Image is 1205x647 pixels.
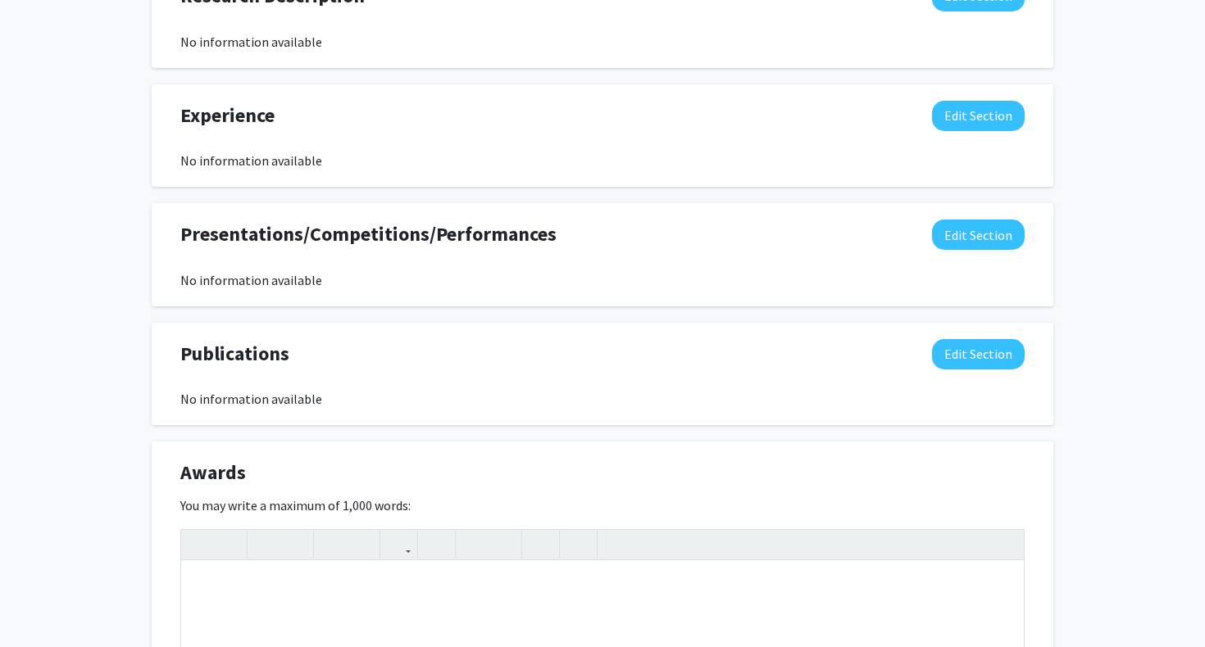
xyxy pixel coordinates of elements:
[564,530,593,559] button: Insert horizontal rule
[214,530,243,559] button: Redo (Ctrl + Y)
[932,339,1025,369] button: Edit Publications
[180,495,411,515] label: You may write a maximum of 1,000 words:
[12,573,70,635] iframe: Chat
[280,530,309,559] button: Emphasis (Ctrl + I)
[180,270,1025,290] div: No information available
[180,458,246,487] span: Awards
[180,151,1025,170] div: No information available
[180,219,557,249] span: Presentations/Competitions/Performances
[932,219,1025,250] button: Edit Presentations/Competitions/Performances
[932,101,1025,131] button: Edit Experience
[460,530,489,559] button: Unordered list
[526,530,555,559] button: Remove format
[991,530,1020,559] button: Fullscreen
[489,530,517,559] button: Ordered list
[185,530,214,559] button: Undo (Ctrl + Z)
[180,101,275,130] span: Experience
[180,339,289,369] span: Publications
[318,530,347,559] button: Superscript
[180,389,1025,409] div: No information available
[384,530,413,559] button: Link
[252,530,280,559] button: Strong (Ctrl + B)
[180,32,1025,52] div: No information available
[422,530,451,559] button: Insert Image
[347,530,375,559] button: Subscript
